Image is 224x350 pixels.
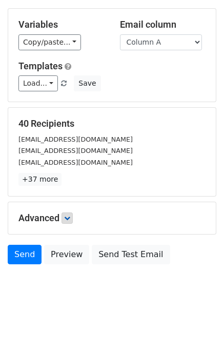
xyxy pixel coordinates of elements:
a: +37 more [18,173,62,186]
h5: Advanced [18,212,206,224]
h5: 40 Recipients [18,118,206,129]
h5: Email column [120,19,206,30]
a: Send Test Email [92,245,170,264]
a: Preview [44,245,89,264]
a: Templates [18,61,63,71]
a: Copy/paste... [18,34,81,50]
small: [EMAIL_ADDRESS][DOMAIN_NAME] [18,147,133,154]
iframe: Chat Widget [173,301,224,350]
a: Send [8,245,42,264]
small: [EMAIL_ADDRESS][DOMAIN_NAME] [18,159,133,166]
button: Save [74,75,100,91]
h5: Variables [18,19,105,30]
a: Load... [18,75,58,91]
small: [EMAIL_ADDRESS][DOMAIN_NAME] [18,135,133,143]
